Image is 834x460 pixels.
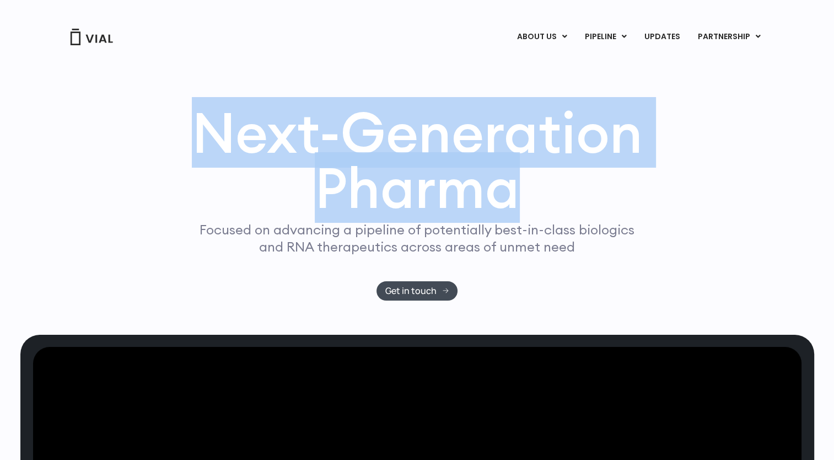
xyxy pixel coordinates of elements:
img: Vial Logo [69,29,114,45]
a: Get in touch [376,281,458,301]
a: ABOUT USMenu Toggle [508,28,575,46]
span: Get in touch [385,287,437,295]
a: PIPELINEMenu Toggle [575,28,634,46]
a: UPDATES [635,28,688,46]
a: PARTNERSHIPMenu Toggle [688,28,769,46]
p: Focused on advancing a pipeline of potentially best-in-class biologics and RNA therapeutics acros... [195,221,639,255]
h1: Next-Generation Pharma [179,105,656,216]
